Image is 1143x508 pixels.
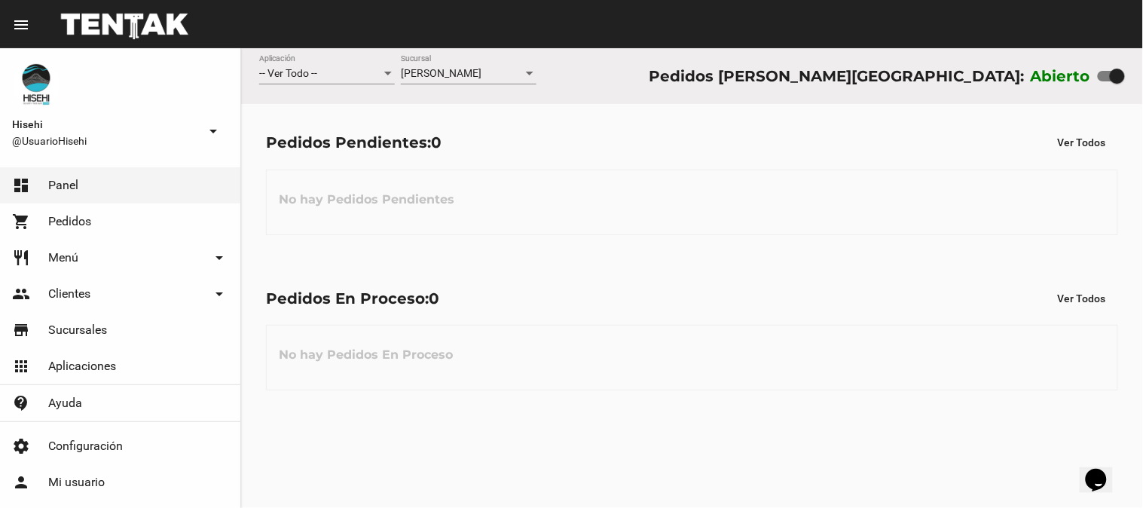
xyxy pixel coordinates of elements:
[48,178,78,193] span: Panel
[12,285,30,303] mat-icon: people
[210,249,228,267] mat-icon: arrow_drop_down
[1058,136,1106,148] span: Ver Todos
[1031,64,1091,88] label: Abierto
[1080,448,1128,493] iframe: chat widget
[12,60,60,109] img: b10aa081-330c-4927-a74e-08896fa80e0a.jpg
[267,332,465,378] h3: No hay Pedidos En Proceso
[204,122,222,140] mat-icon: arrow_drop_down
[649,64,1024,88] div: Pedidos [PERSON_NAME][GEOGRAPHIC_DATA]:
[12,394,30,412] mat-icon: contact_support
[266,286,439,311] div: Pedidos En Proceso:
[1058,292,1106,304] span: Ver Todos
[12,213,30,231] mat-icon: shopping_cart
[431,133,442,151] span: 0
[210,285,228,303] mat-icon: arrow_drop_down
[1046,285,1118,312] button: Ver Todos
[48,286,90,301] span: Clientes
[12,133,198,148] span: @UsuarioHisehi
[12,176,30,194] mat-icon: dashboard
[12,473,30,491] mat-icon: person
[266,130,442,155] div: Pedidos Pendientes:
[12,115,198,133] span: Hisehi
[401,67,481,79] span: [PERSON_NAME]
[48,250,78,265] span: Menú
[48,323,107,338] span: Sucursales
[12,437,30,455] mat-icon: settings
[48,214,91,229] span: Pedidos
[12,16,30,34] mat-icon: menu
[1046,129,1118,156] button: Ver Todos
[259,67,317,79] span: -- Ver Todo --
[429,289,439,308] span: 0
[12,321,30,339] mat-icon: store
[48,475,105,490] span: Mi usuario
[48,396,82,411] span: Ayuda
[12,357,30,375] mat-icon: apps
[12,249,30,267] mat-icon: restaurant
[48,439,123,454] span: Configuración
[48,359,116,374] span: Aplicaciones
[267,177,466,222] h3: No hay Pedidos Pendientes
